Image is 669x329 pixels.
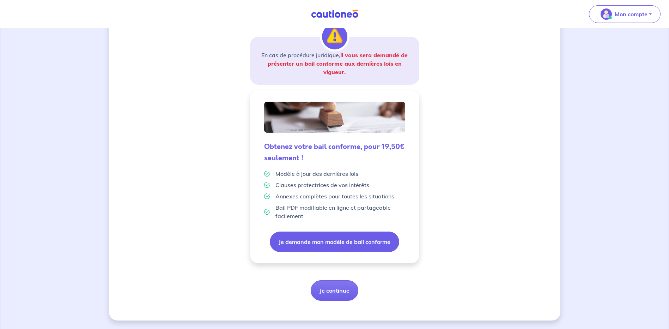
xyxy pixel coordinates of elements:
[275,203,405,220] p: Bail PDF modifiable en ligne et partageable facilement
[308,10,361,18] img: Cautioneo
[589,5,661,23] button: illu_account_valid_menu.svgMon compte
[275,192,394,201] p: Annexes complètes pour toutes les situations
[275,169,358,178] p: Modèle à jour des dernières lois
[275,181,369,189] p: Clauses protectrices de vos intérêts
[264,102,405,133] img: valid-lease.png
[259,51,411,76] p: En cas de procédure juridique,
[322,24,347,49] img: illu_alert.svg
[311,280,358,301] button: Je continue
[615,10,647,18] p: Mon compte
[268,52,408,76] strong: il vous sera demandé de présenter un bail conforme aux dernières lois en vigueur.
[601,8,612,20] img: illu_account_valid_menu.svg
[264,141,405,164] h5: Obtenez votre bail conforme, pour 19,50€ seulement !
[270,232,399,252] button: Je demande mon modèle de bail conforme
